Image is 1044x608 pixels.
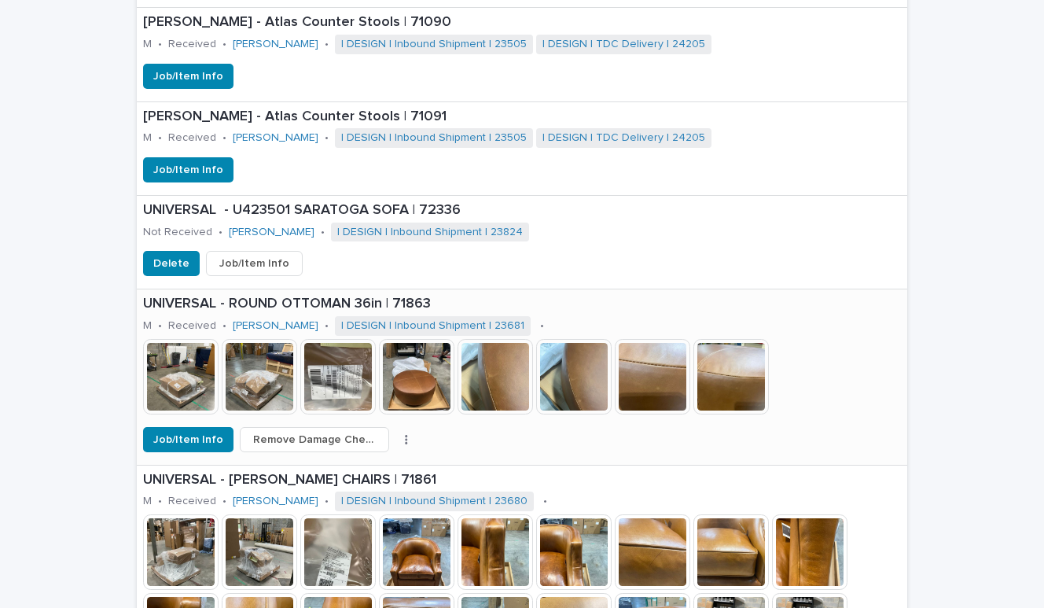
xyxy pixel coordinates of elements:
p: • [219,226,222,239]
p: • [158,495,162,508]
a: [PERSON_NAME] - Atlas Counter Stools | 71090M•Received•[PERSON_NAME] •I DESIGN | Inbound Shipment... [137,8,907,101]
p: Received [168,131,216,145]
a: I DESIGN | Inbound Shipment | 23681 [341,319,524,333]
p: [PERSON_NAME] - Atlas Counter Stools | 71091 [143,109,901,126]
a: [PERSON_NAME] [233,495,318,508]
button: Delete [143,251,200,276]
p: • [222,131,226,145]
p: • [321,226,325,239]
span: Job/Item Info [153,432,223,448]
p: • [222,319,226,333]
button: Job/Item Info [143,64,233,89]
p: Not Received [143,226,212,239]
a: I DESIGN | Inbound Shipment | 23680 [341,495,528,508]
p: Received [168,319,216,333]
button: Remove Damage Check [240,427,389,452]
span: Job/Item Info [153,162,223,178]
a: I DESIGN | Inbound Shipment | 23824 [337,226,523,239]
p: • [222,38,226,51]
p: • [158,38,162,51]
a: I DESIGN | Inbound Shipment | 23505 [341,38,527,51]
a: [PERSON_NAME] - Atlas Counter Stools | 71091M•Received•[PERSON_NAME] •I DESIGN | Inbound Shipment... [137,102,907,196]
p: • [222,495,226,508]
p: Received [168,38,216,51]
a: I DESIGN | TDC Delivery | 24205 [542,38,705,51]
button: Job/Item Info [143,157,233,182]
p: • [325,495,329,508]
p: UNIVERSAL - [PERSON_NAME] CHAIRS | 71861 [143,472,901,489]
p: M [143,495,152,508]
button: Job/Item Info [206,251,303,276]
span: Job/Item Info [153,68,223,84]
a: [PERSON_NAME] [233,131,318,145]
a: [PERSON_NAME] [229,226,314,239]
a: I DESIGN | TDC Delivery | 24205 [542,131,705,145]
p: M [143,319,152,333]
p: • [325,38,329,51]
a: [PERSON_NAME] [233,38,318,51]
p: M [143,38,152,51]
a: I DESIGN | Inbound Shipment | 23505 [341,131,527,145]
button: Job/Item Info [143,427,233,452]
p: [PERSON_NAME] - Atlas Counter Stools | 71090 [143,14,901,31]
p: UNIVERSAL - ROUND OTTOMAN 36in | 71863 [143,296,901,313]
p: • [543,495,547,508]
p: • [158,319,162,333]
a: UNIVERSAL - ROUND OTTOMAN 36in | 71863M•Received•[PERSON_NAME] •I DESIGN | Inbound Shipment | 236... [137,289,907,465]
span: Remove Damage Check [253,432,376,448]
p: • [325,319,329,333]
span: Job/Item Info [219,256,289,271]
span: Delete [153,256,189,271]
p: • [540,319,544,333]
p: UNIVERSAL - U423501 SARATOGA SOFA | 72336 [143,202,850,219]
p: • [158,131,162,145]
p: Received [168,495,216,508]
p: M [143,131,152,145]
a: [PERSON_NAME] [233,319,318,333]
p: • [325,131,329,145]
a: UNIVERSAL - U423501 SARATOGA SOFA | 72336Not Received•[PERSON_NAME] •I DESIGN | Inbound Shipment ... [137,196,907,289]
